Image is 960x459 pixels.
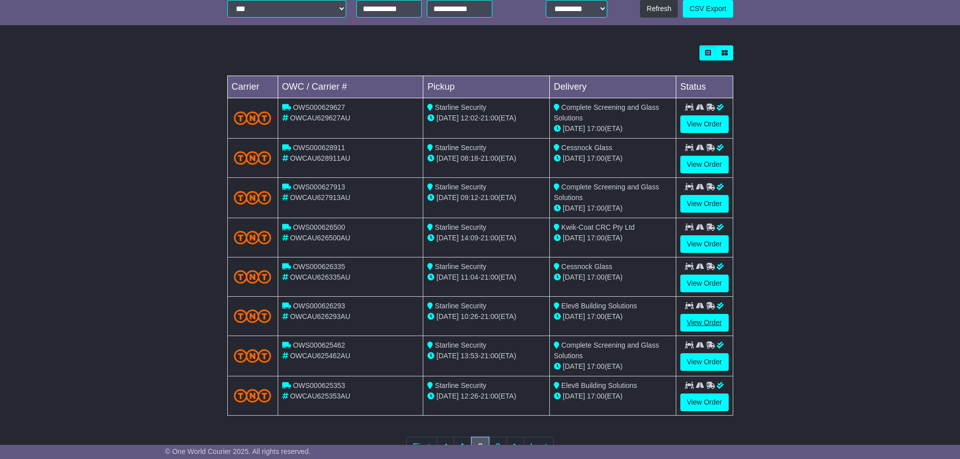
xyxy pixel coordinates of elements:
[461,114,478,122] span: 12:02
[563,124,585,133] span: [DATE]
[524,437,554,457] a: Last
[427,311,545,322] div: - (ETA)
[554,153,672,164] div: (ETA)
[234,389,272,403] img: TNT_Domestic.png
[481,193,498,202] span: 21:00
[435,223,486,231] span: Starline Security
[587,124,605,133] span: 17:00
[680,195,729,213] a: View Order
[471,437,489,457] a: 2
[481,273,498,281] span: 21:00
[435,263,486,271] span: Starline Security
[436,312,459,320] span: [DATE]
[423,76,550,98] td: Pickup
[234,270,272,284] img: TNT_Domestic.png
[290,312,350,320] span: OWCAU626293AU
[435,302,486,310] span: Starline Security
[436,352,459,360] span: [DATE]
[293,103,345,111] span: OWS000629627
[561,381,637,389] span: Elev8 Building Solutions
[278,76,423,98] td: OWC / Carrier #
[554,103,659,122] span: Complete Screening and Glass Solutions
[427,153,545,164] div: - (ETA)
[563,392,585,400] span: [DATE]
[293,144,345,152] span: OWS000628911
[461,392,478,400] span: 12:26
[436,193,459,202] span: [DATE]
[454,437,472,457] a: 1
[290,392,350,400] span: OWCAU625353AU
[680,235,729,253] a: View Order
[461,352,478,360] span: 13:53
[563,234,585,242] span: [DATE]
[436,234,459,242] span: [DATE]
[481,154,498,162] span: 21:00
[406,437,437,457] a: First
[587,273,605,281] span: 17:00
[563,362,585,370] span: [DATE]
[587,204,605,212] span: 17:00
[561,302,637,310] span: Elev8 Building Solutions
[436,273,459,281] span: [DATE]
[676,76,733,98] td: Status
[234,349,272,363] img: TNT_Domestic.png
[290,273,350,281] span: OWCAU626335AU
[554,183,659,202] span: Complete Screening and Glass Solutions
[293,341,345,349] span: OWS000625462
[481,234,498,242] span: 21:00
[234,111,272,125] img: TNT_Domestic.png
[227,76,278,98] td: Carrier
[587,362,605,370] span: 17:00
[290,352,350,360] span: OWCAU625462AU
[481,352,498,360] span: 21:00
[587,154,605,162] span: 17:00
[680,394,729,411] a: View Order
[554,203,672,214] div: (ETA)
[549,76,676,98] td: Delivery
[680,314,729,332] a: View Order
[435,381,486,389] span: Starline Security
[461,312,478,320] span: 10:26
[293,183,345,191] span: OWS000627913
[461,234,478,242] span: 14:09
[435,144,486,152] span: Starline Security
[554,361,672,372] div: (ETA)
[587,234,605,242] span: 17:00
[481,312,498,320] span: 21:00
[427,272,545,283] div: - (ETA)
[561,144,612,152] span: Cessnock Glass
[481,114,498,122] span: 21:00
[435,183,486,191] span: Starline Security
[290,193,350,202] span: OWCAU627913AU
[427,192,545,203] div: - (ETA)
[234,309,272,323] img: TNT_Domestic.png
[290,154,350,162] span: OWCAU628911AU
[290,114,350,122] span: OWCAU629627AU
[680,353,729,371] a: View Order
[561,223,634,231] span: Kwik-Coat CRC Pty Ltd
[435,103,486,111] span: Starline Security
[427,351,545,361] div: - (ETA)
[234,191,272,205] img: TNT_Domestic.png
[587,392,605,400] span: 17:00
[234,151,272,165] img: TNT_Domestic.png
[435,341,486,349] span: Starline Security
[561,263,612,271] span: Cessnock Glass
[165,447,311,455] span: © One World Courier 2025. All rights reserved.
[290,234,350,242] span: OWCAU626500AU
[680,156,729,173] a: View Order
[293,223,345,231] span: OWS000626500
[436,154,459,162] span: [DATE]
[436,392,459,400] span: [DATE]
[680,115,729,133] a: View Order
[461,193,478,202] span: 09:12
[481,392,498,400] span: 21:00
[436,114,459,122] span: [DATE]
[554,311,672,322] div: (ETA)
[563,312,585,320] span: [DATE]
[427,391,545,402] div: - (ETA)
[554,272,672,283] div: (ETA)
[563,204,585,212] span: [DATE]
[587,312,605,320] span: 17:00
[554,391,672,402] div: (ETA)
